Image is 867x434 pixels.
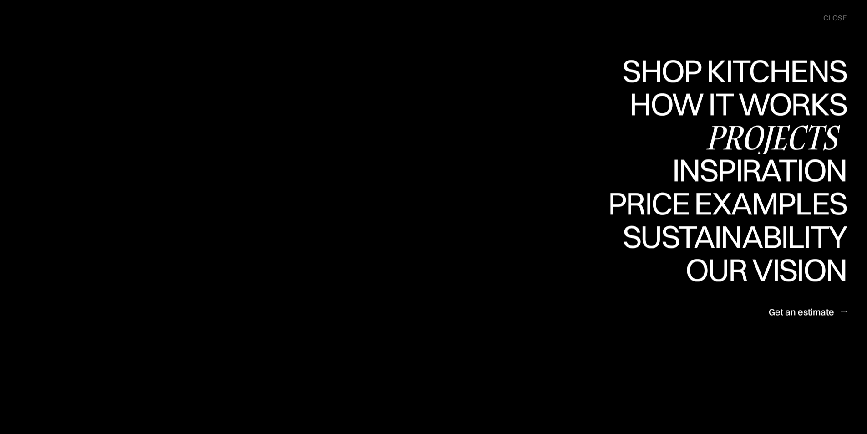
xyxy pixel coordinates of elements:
div: menu [814,9,847,27]
a: Shop KitchensShop Kitchens [618,55,847,88]
div: How it works [627,88,847,120]
a: Projects [699,121,847,154]
div: Sustainability [615,252,847,284]
a: Our visionOur vision [678,254,847,287]
div: Projects [699,121,847,153]
a: Price examplesPrice examples [608,188,847,221]
a: SustainabilitySustainability [615,220,847,254]
div: Get an estimate [769,306,834,318]
div: Price examples [608,188,847,220]
div: Shop Kitchens [618,55,847,87]
a: Get an estimate [769,301,847,323]
div: close [823,13,847,23]
div: Our vision [678,286,847,317]
div: Our vision [678,254,847,286]
div: Price examples [608,220,847,251]
div: Inspiration [659,154,847,186]
div: Sustainability [615,220,847,252]
div: Shop Kitchens [618,87,847,118]
a: InspirationInspiration [659,154,847,188]
div: Inspiration [659,186,847,218]
div: How it works [627,120,847,152]
a: How it worksHow it works [627,88,847,121]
